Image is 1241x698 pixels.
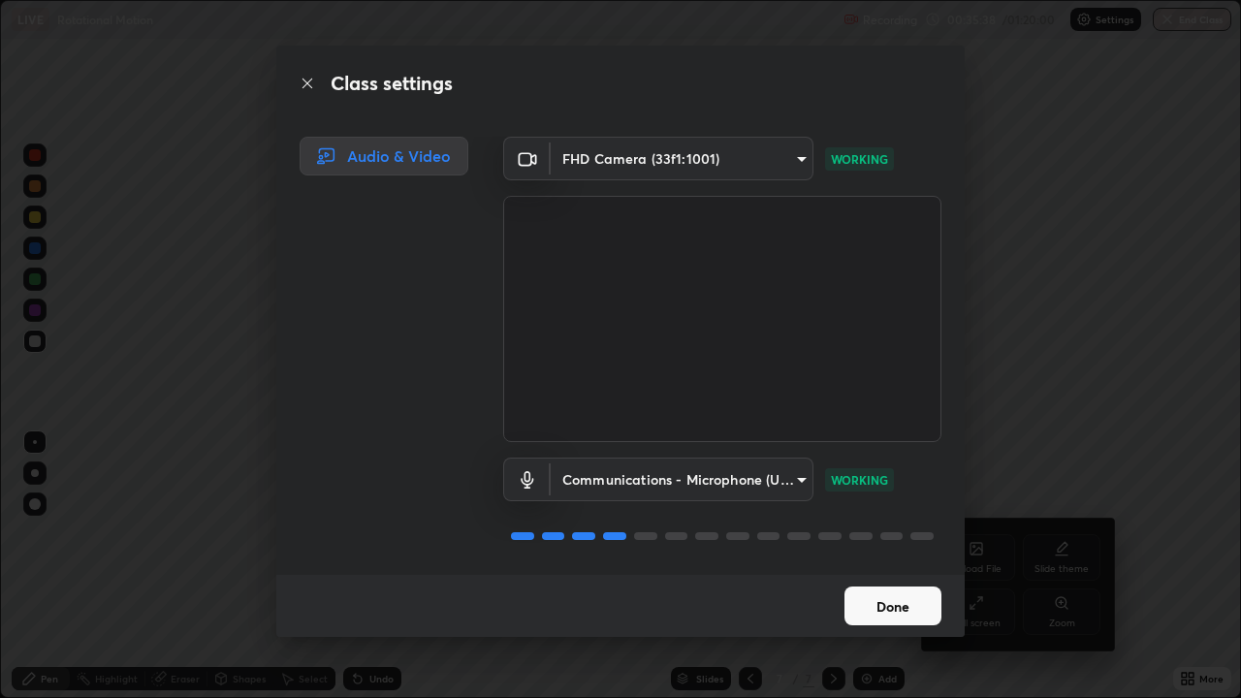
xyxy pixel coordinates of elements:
div: FHD Camera (33f1:1001) [551,137,813,180]
button: Done [844,587,941,625]
div: Audio & Video [300,137,468,175]
p: WORKING [831,471,888,489]
p: WORKING [831,150,888,168]
h2: Class settings [331,69,453,98]
div: FHD Camera (33f1:1001) [551,458,813,501]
